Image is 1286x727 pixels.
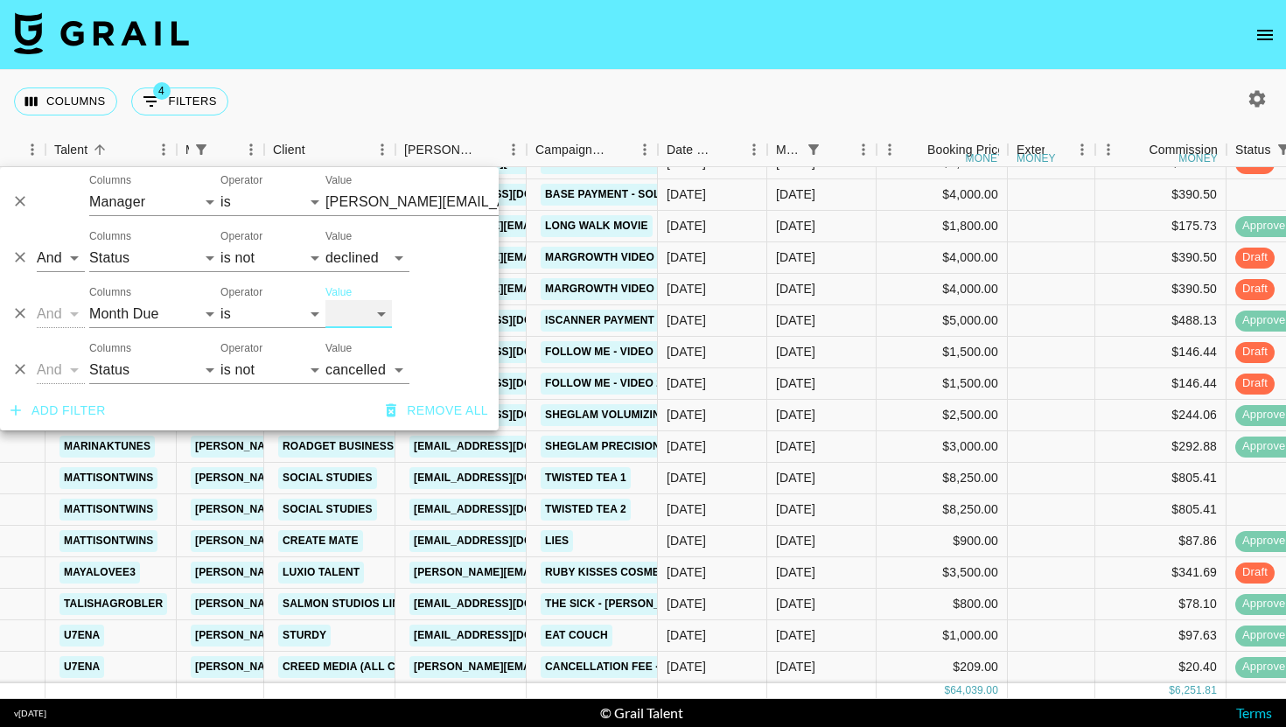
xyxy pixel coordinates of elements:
[877,526,1008,557] div: $900.00
[191,656,476,678] a: [PERSON_NAME][EMAIL_ADDRESS][DOMAIN_NAME]
[1149,133,1218,167] div: Commission
[59,499,157,521] a: mattisontwins
[667,469,706,486] div: 13/08/2025
[600,704,683,722] div: © Grail Talent
[667,532,706,549] div: 11/08/2025
[541,341,667,363] a: follow me - video 1
[278,656,460,678] a: Creed Media (All Campaigns)
[1095,368,1227,400] div: $146.44
[278,436,493,458] a: Roadget Business [DOMAIN_NAME].
[877,136,903,163] button: Menu
[776,658,815,675] div: Aug '25
[541,373,667,395] a: follow me - video 2
[191,530,476,552] a: [PERSON_NAME][EMAIL_ADDRESS][DOMAIN_NAME]
[409,341,605,363] a: [EMAIL_ADDRESS][DOMAIN_NAME]
[716,137,741,162] button: Sort
[667,217,706,234] div: 20/08/2025
[1169,683,1175,698] div: $
[19,136,45,163] button: Menu
[1069,136,1095,163] button: Menu
[801,137,826,162] div: 1 active filter
[541,184,679,206] a: base payment - Solvo
[369,136,395,163] button: Menu
[877,431,1008,463] div: $3,000.00
[877,652,1008,683] div: $209.00
[54,133,87,167] div: Talent
[927,133,1004,167] div: Booking Price
[1248,17,1283,52] button: open drawer
[1095,274,1227,305] div: $390.50
[541,310,659,332] a: iScanner payment
[1095,463,1227,494] div: $805.41
[1095,242,1227,274] div: $390.50
[409,310,605,332] a: [EMAIL_ADDRESS][DOMAIN_NAME]
[7,188,33,214] button: Delete
[409,625,605,647] a: [EMAIL_ADDRESS][DOMAIN_NAME]
[877,179,1008,211] div: $4,000.00
[667,626,706,644] div: 12/08/2025
[767,133,877,167] div: Month Due
[1175,683,1217,698] div: 6,251.81
[1095,526,1227,557] div: $87.86
[776,469,815,486] div: Aug '25
[191,593,476,615] a: [PERSON_NAME][EMAIL_ADDRESS][DOMAIN_NAME]
[667,595,706,612] div: 11/08/2025
[409,562,695,584] a: [PERSON_NAME][EMAIL_ADDRESS][DOMAIN_NAME]
[877,305,1008,337] div: $5,000.00
[1095,337,1227,368] div: $146.44
[1095,652,1227,683] div: $20.40
[379,395,495,427] button: Remove all
[877,337,1008,368] div: $1,500.00
[1095,494,1227,526] div: $805.41
[59,436,155,458] a: marinaktunes
[776,406,815,423] div: Aug '25
[1095,557,1227,589] div: $341.69
[877,620,1008,652] div: $1,000.00
[37,300,85,328] select: Logic operator
[264,133,395,167] div: Client
[89,173,131,188] label: Columns
[541,656,763,678] a: Cancellation fee - we never dated
[409,530,605,552] a: [EMAIL_ADDRESS][DOMAIN_NAME]
[59,656,104,678] a: u7ena
[213,137,238,162] button: Sort
[89,341,131,356] label: Columns
[741,136,767,163] button: Menu
[1095,211,1227,242] div: $175.73
[776,185,815,203] div: Aug '25
[7,300,33,326] button: Delete
[801,137,826,162] button: Show filters
[150,136,177,163] button: Menu
[877,400,1008,431] div: $2,500.00
[877,211,1008,242] div: $1,800.00
[903,137,927,162] button: Sort
[238,136,264,163] button: Menu
[1095,179,1227,211] div: $390.50
[278,467,377,489] a: Social Studies
[541,625,612,647] a: eat couch
[220,229,262,244] label: Operator
[131,87,228,115] button: Show filters
[1235,249,1275,266] span: draft
[535,133,607,167] div: Campaign (Type)
[220,173,262,188] label: Operator
[37,244,85,272] select: Logic operator
[776,532,815,549] div: Aug '25
[1236,704,1272,721] a: Terms
[541,562,732,584] a: Ruby Kisses Cosmetics promo
[541,593,699,615] a: the sick - [PERSON_NAME]
[776,626,815,644] div: Aug '25
[877,494,1008,526] div: $8,250.00
[220,285,262,300] label: Operator
[278,499,377,521] a: Social Studies
[541,467,631,489] a: twisted tea 1
[59,625,104,647] a: u7ena
[776,280,815,297] div: Aug '25
[1178,153,1218,164] div: money
[667,248,706,266] div: 01/08/2025
[409,373,605,395] a: [EMAIL_ADDRESS][DOMAIN_NAME]
[87,137,112,162] button: Sort
[776,248,815,266] div: Aug '25
[278,530,363,552] a: Create Mate
[1095,400,1227,431] div: $244.06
